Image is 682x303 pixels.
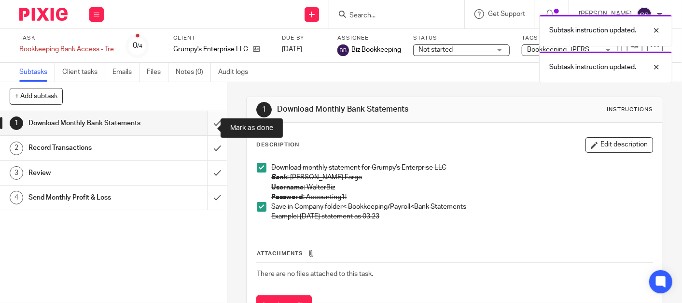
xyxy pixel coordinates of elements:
img: Pixie [19,8,68,21]
button: Edit description [585,137,653,153]
label: Due by [282,34,325,42]
h1: Record Transactions [28,141,141,155]
div: Bookkeeping Bank Access - Tre [19,44,114,54]
button: + Add subtask [10,88,63,104]
label: Assignee [337,34,401,42]
p: Description [256,141,299,149]
a: Files [147,63,168,82]
div: 4 [10,191,23,204]
p: Download monthly statement for Grumpy's Enterprise LLC [271,163,653,173]
p: Subtask instruction updated. [549,62,636,72]
div: 3 [10,166,23,180]
div: 1 [10,116,23,130]
p: Grumpy's Enterprise LLC [173,44,248,54]
strong: Username [271,184,304,191]
h1: Download Monthly Bank Statements [277,104,475,115]
a: Subtasks [19,63,55,82]
div: Instructions [607,106,653,114]
a: Client tasks [62,63,105,82]
h1: Review [28,166,141,180]
p: Save in Company folder< Bookkeeping/Payroll<Bank Statements [271,202,653,212]
label: Task [19,34,114,42]
div: 1 [256,102,272,117]
span: [DATE] [282,46,302,53]
em: Bank [271,174,287,181]
p: Example: [DATE] statement as 03.23 [271,212,653,221]
div: 2 [10,142,23,155]
p: : [PERSON_NAME] Fargo [271,173,653,182]
a: Audit logs [218,63,255,82]
p: : WalterBiz [271,183,653,192]
small: /4 [137,43,142,49]
h1: Download Monthly Bank Statements [28,116,141,130]
span: Attachments [257,251,303,256]
a: Emails [112,63,139,82]
span: There are no files attached to this task. [257,271,373,277]
h1: Send Monthly Profit & Loss [28,190,141,205]
img: svg%3E [337,44,349,56]
p: : Accounting1! [271,192,653,202]
div: 0 [133,40,142,51]
p: Subtask instruction updated. [549,26,636,35]
label: Client [173,34,270,42]
strong: Password [271,194,303,201]
img: svg%3E [637,7,652,22]
a: Notes (0) [176,63,211,82]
